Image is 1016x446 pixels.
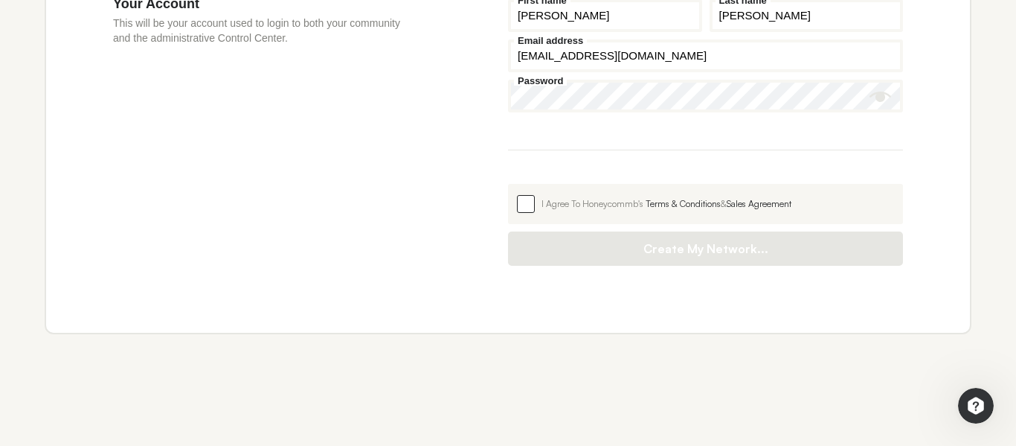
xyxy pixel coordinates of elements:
a: Sales Agreement [727,198,791,209]
label: Password [514,76,567,86]
label: Email address [514,36,587,45]
div: I Agree To Honeycommb's & [541,197,894,211]
a: Terms & Conditions [646,198,721,209]
button: Create My Network... [508,232,903,266]
input: Email address [508,39,903,72]
button: Show password [869,86,892,108]
span: Create My Network... [523,241,888,256]
p: This will be your account used to login to both your community and the administrative Control Cen... [113,16,419,45]
iframe: Intercom live chat [958,388,994,424]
